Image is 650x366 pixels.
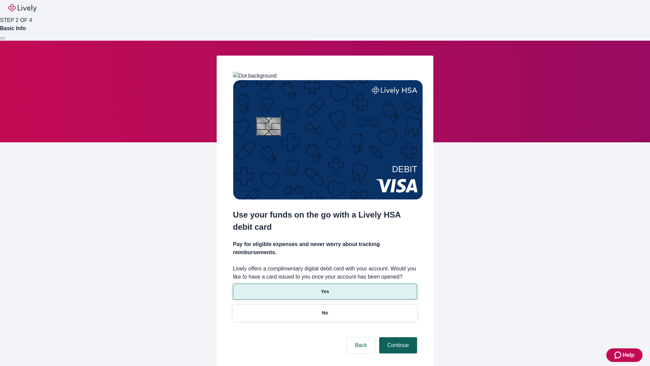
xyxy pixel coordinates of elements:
[233,240,417,257] h4: Pay for eligible expenses and never worry about tracking reimbursements.
[233,284,417,300] button: Yes
[233,209,417,233] h2: Use your funds on the go with a Lively HSA debit card
[321,288,329,295] p: Yes
[379,337,417,353] button: Continue
[322,309,328,317] p: No
[347,337,375,353] button: Back
[623,351,634,359] span: Help
[233,265,417,281] label: Lively offers a complimentary digital debit card with your account. Would you like to have a card...
[233,305,417,321] button: No
[606,348,643,362] button: Zendesk support iconHelp
[233,72,277,80] img: Dot background
[8,4,37,12] img: Lively
[233,80,423,200] img: Debit card
[614,351,623,359] svg: Zendesk support icon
